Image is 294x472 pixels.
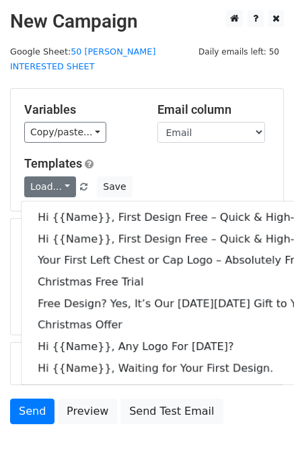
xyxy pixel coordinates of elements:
a: Send Test Email [120,399,223,424]
a: Load... [24,176,76,197]
h2: New Campaign [10,10,284,33]
iframe: Chat Widget [227,407,294,472]
a: Templates [24,156,82,170]
small: Google Sheet: [10,46,155,72]
a: Send [10,399,54,424]
h5: Variables [24,102,137,117]
h5: Email column [157,102,270,117]
span: Daily emails left: 50 [194,44,284,59]
a: Copy/paste... [24,122,106,143]
a: 50 [PERSON_NAME] INTERESTED SHEET [10,46,155,72]
a: Preview [58,399,117,424]
a: Daily emails left: 50 [194,46,284,57]
button: Save [97,176,132,197]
